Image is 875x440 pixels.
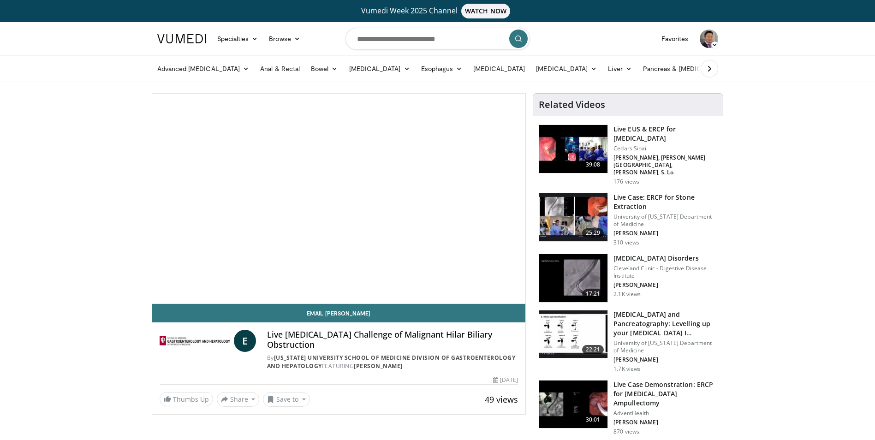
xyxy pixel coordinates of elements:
span: 30:01 [582,415,604,424]
img: Avatar [700,30,718,48]
span: 39:08 [582,160,604,169]
a: 22:21 [MEDICAL_DATA] and Pancreatography: Levelling up your [MEDICAL_DATA] I… University of [US_S... [539,310,717,373]
span: 49 views [485,394,518,405]
p: AdventHealth [613,410,717,417]
video-js: Video Player [152,94,526,304]
img: 48af654a-1c49-49ef-8b1b-08112d907465.150x105_q85_crop-smart_upscale.jpg [539,193,607,241]
p: [PERSON_NAME] [613,230,717,237]
a: [MEDICAL_DATA] [468,59,530,78]
p: [PERSON_NAME], [PERSON_NAME][GEOGRAPHIC_DATA], [PERSON_NAME], S. Lo [613,154,717,176]
img: 2be06fa1-8f42-4bab-b66d-9367dd3d8d02.150x105_q85_crop-smart_upscale.jpg [539,254,607,302]
a: Favorites [656,30,694,48]
a: Liver [602,59,637,78]
p: 2.1K views [613,291,641,298]
a: E [234,330,256,352]
a: [PERSON_NAME] [354,362,403,370]
span: WATCH NOW [461,4,510,18]
h4: Live [MEDICAL_DATA] Challenge of Malignant Hilar Biliary Obstruction [267,330,518,350]
button: Save to [263,392,310,407]
p: [PERSON_NAME] [613,356,717,363]
a: Vumedi Week 2025 ChannelWATCH NOW [159,4,717,18]
button: Share [217,392,260,407]
img: f2a564ac-f79a-4a91-bf7b-b84a8cb0f685.150x105_q85_crop-smart_upscale.jpg [539,310,607,358]
img: c905f428-65a4-466b-98f4-93ef87bbd5d5.150x105_q85_crop-smart_upscale.jpg [539,381,607,428]
h3: Live Case: ERCP for Stone Extraction [613,193,717,211]
a: Anal & Rectal [255,59,305,78]
h3: Live EUS & ERCP for [MEDICAL_DATA] [613,125,717,143]
p: 176 views [613,178,639,185]
h3: [MEDICAL_DATA] Disorders [613,254,717,263]
a: Advanced [MEDICAL_DATA] [152,59,255,78]
p: [PERSON_NAME] [613,281,717,289]
a: Thumbs Up [160,392,213,406]
a: Esophagus [416,59,468,78]
div: By FEATURING [267,354,518,370]
span: 22:21 [582,345,604,354]
a: Specialties [212,30,264,48]
a: 17:21 [MEDICAL_DATA] Disorders Cleveland Clinic - Digestive Disease Institute [PERSON_NAME] 2.1K ... [539,254,717,303]
a: [MEDICAL_DATA] [344,59,416,78]
div: [DATE] [493,376,518,384]
a: Pancreas & [MEDICAL_DATA] [637,59,745,78]
p: University of [US_STATE] Department of Medicine [613,213,717,228]
p: [PERSON_NAME] [613,419,717,426]
img: 988aa6cd-5af5-4b12-ac8b-5ddcd403959d.150x105_q85_crop-smart_upscale.jpg [539,125,607,173]
a: Email [PERSON_NAME] [152,304,526,322]
h4: Related Videos [539,99,605,110]
a: 39:08 Live EUS & ERCP for [MEDICAL_DATA] Cedars Sinai [PERSON_NAME], [PERSON_NAME][GEOGRAPHIC_DAT... [539,125,717,185]
a: Bowel [305,59,343,78]
input: Search topics, interventions [345,28,530,50]
h3: [MEDICAL_DATA] and Pancreatography: Levelling up your [MEDICAL_DATA] I… [613,310,717,338]
p: 310 views [613,239,639,246]
p: 870 views [613,428,639,435]
a: [US_STATE] University School of Medicine Division of Gastroenterology and Hepatology [267,354,516,370]
img: VuMedi Logo [157,34,206,43]
span: 25:29 [582,228,604,238]
a: 25:29 Live Case: ERCP for Stone Extraction University of [US_STATE] Department of Medicine [PERSO... [539,193,717,246]
p: Cedars Sinai [613,145,717,152]
p: Cleveland Clinic - Digestive Disease Institute [613,265,717,279]
a: 30:01 Live Case Demonstration: ERCP for [MEDICAL_DATA] Ampullectomy AdventHealth [PERSON_NAME] 87... [539,380,717,435]
span: 17:21 [582,289,604,298]
h3: Live Case Demonstration: ERCP for [MEDICAL_DATA] Ampullectomy [613,380,717,408]
img: Indiana University School of Medicine Division of Gastroenterology and Hepatology [160,330,230,352]
a: Browse [263,30,306,48]
p: 1.7K views [613,365,641,373]
a: [MEDICAL_DATA] [530,59,602,78]
p: University of [US_STATE] Department of Medicine [613,339,717,354]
